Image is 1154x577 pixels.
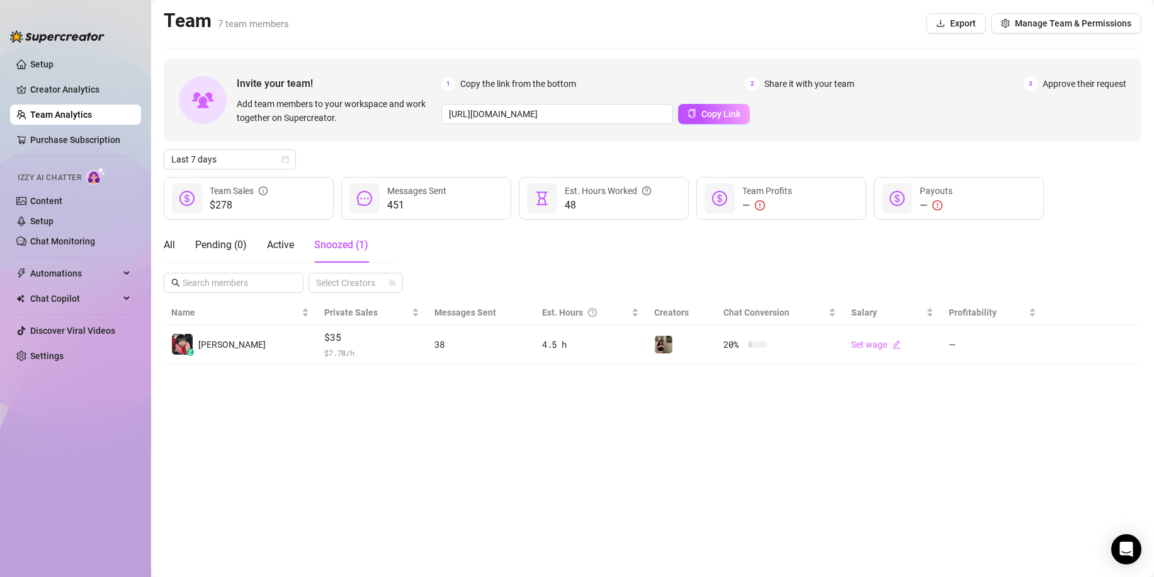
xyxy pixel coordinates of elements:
[678,104,750,124] button: Copy Link
[237,97,436,125] span: Add team members to your workspace and work together on Supercreator.
[1024,77,1038,91] span: 3
[183,276,286,290] input: Search members
[434,338,527,351] div: 38
[991,13,1141,33] button: Manage Team & Permissions
[172,334,193,355] img: misty nyx
[10,30,105,43] img: logo-BBDzfeDw.svg
[281,156,289,163] span: calendar
[742,186,792,196] span: Team Profits
[16,268,26,278] span: thunderbolt
[30,216,54,226] a: Setup
[920,186,953,196] span: Payouts
[920,198,953,213] div: —
[441,77,455,91] span: 1
[932,200,942,210] span: exclamation-circle
[565,184,651,198] div: Est. Hours Worked
[892,340,901,349] span: edit
[30,59,54,69] a: Setup
[742,198,792,213] div: —
[764,77,854,91] span: Share it with your team
[588,306,597,319] span: question-circle
[30,263,120,283] span: Automations
[324,330,419,345] span: $35
[30,236,95,246] a: Chat Monitoring
[357,191,372,206] span: message
[647,300,716,325] th: Creators
[30,351,64,361] a: Settings
[642,184,651,198] span: question-circle
[259,184,268,198] span: info-circle
[542,306,629,319] div: Est. Hours
[195,237,247,253] div: Pending ( 0 )
[324,307,378,317] span: Private Sales
[30,79,131,100] a: Creator Analytics
[950,18,976,28] span: Export
[30,288,120,309] span: Chat Copilot
[745,77,759,91] span: 2
[171,278,180,287] span: search
[890,191,905,206] span: dollar-circle
[687,109,696,118] span: copy
[941,325,1043,365] td: —
[388,279,396,287] span: team
[16,294,25,303] img: Chat Copilot
[198,338,266,351] span: [PERSON_NAME]
[18,172,81,184] span: Izzy AI Chatter
[712,191,727,206] span: dollar-circle
[565,198,651,213] span: 48
[926,13,986,33] button: Export
[1015,18,1131,28] span: Manage Team & Permissions
[1043,77,1126,91] span: Approve their request
[164,237,175,253] div: All
[387,186,446,196] span: Messages Sent
[171,150,288,169] span: Last 7 days
[237,76,441,91] span: Invite your team!
[164,9,289,33] h2: Team
[30,130,131,150] a: Purchase Subscription
[210,184,268,198] div: Team Sales
[86,167,106,185] img: AI Chatter
[179,191,195,206] span: dollar-circle
[434,307,496,317] span: Messages Sent
[164,300,317,325] th: Name
[851,340,901,350] a: Set wageedit
[387,198,446,213] span: 451
[701,109,740,119] span: Copy Link
[218,18,289,30] span: 7 team members
[949,307,997,317] span: Profitability
[755,200,765,210] span: exclamation-circle
[267,239,294,251] span: Active
[1001,19,1010,28] span: setting
[542,338,639,351] div: 4.5 h
[210,198,268,213] span: $278
[324,346,419,359] span: $ 7.78 /h
[186,348,194,356] div: z
[460,77,576,91] span: Copy the link from the bottom
[171,306,299,319] span: Name
[655,336,672,353] img: Luna
[723,338,744,351] span: 20 %
[30,196,62,206] a: Content
[936,19,945,28] span: download
[1111,534,1141,564] div: Open Intercom Messenger
[30,326,115,336] a: Discover Viral Videos
[535,191,550,206] span: hourglass
[723,307,789,317] span: Chat Conversion
[30,110,92,120] a: Team Analytics
[851,307,877,317] span: Salary
[314,239,368,251] span: Snoozed ( 1 )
